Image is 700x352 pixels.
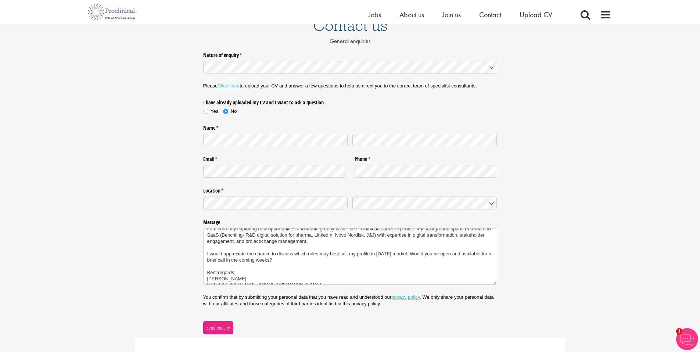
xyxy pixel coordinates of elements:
[203,294,497,307] p: You confirm that by submitting your personal data that you have read and understood our . We only...
[391,294,420,300] a: privacy policy
[203,122,497,131] legend: Name
[203,185,497,194] legend: Location
[211,108,218,114] span: Yes
[399,10,424,19] a: About us
[203,216,497,226] label: Message
[203,197,348,209] input: State / Province / Region
[218,83,240,89] a: Click Here
[231,108,237,114] span: No
[355,153,497,163] label: Phone
[203,96,346,106] legend: I have already uploaded my CV and I want to ask a question
[203,83,497,89] p: Please to upload your CV and answer a few questions to help us direct you to the correct team of ...
[203,153,346,163] label: Email
[442,10,461,19] a: Join us
[352,134,497,147] input: Last
[676,328,698,350] img: Chatbot
[676,328,682,334] span: 1
[369,10,381,19] a: Jobs
[203,134,348,147] input: First
[352,197,497,209] input: Country
[479,10,501,19] a: Contact
[203,321,233,334] button: Send enquiry
[206,324,230,332] span: Send enquiry
[520,10,552,19] a: Upload CV
[203,49,497,58] label: Nature of enquiry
